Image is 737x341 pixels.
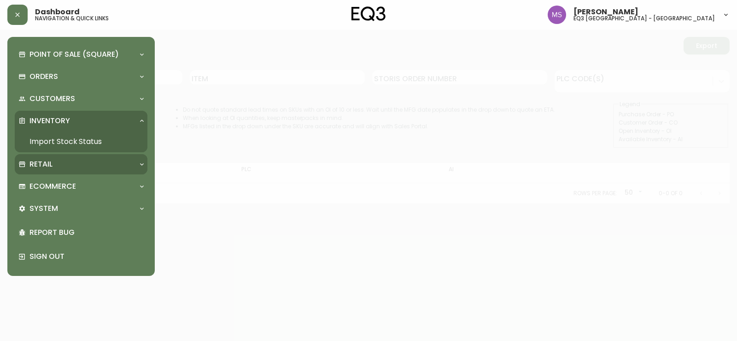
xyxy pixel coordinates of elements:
p: System [29,203,58,214]
div: Orders [15,66,147,87]
p: Orders [29,72,58,82]
div: Report Bug [15,221,147,245]
p: Retail [29,159,53,169]
p: Customers [29,94,75,104]
img: logo [351,6,386,21]
p: Report Bug [29,227,144,238]
div: Inventory [15,111,147,131]
span: [PERSON_NAME] [573,8,638,16]
h5: eq3 [GEOGRAPHIC_DATA] - [GEOGRAPHIC_DATA] [573,16,715,21]
h5: navigation & quick links [35,16,109,21]
div: Sign Out [15,245,147,269]
img: 1b6e43211f6f3cc0b0729c9049b8e7af [548,6,566,24]
p: Ecommerce [29,181,76,191]
a: Import Stock Status [15,131,147,152]
div: System [15,198,147,219]
div: Ecommerce [15,176,147,197]
div: Customers [15,89,147,109]
div: Retail [15,154,147,174]
span: Dashboard [35,8,80,16]
div: Point of Sale (Square) [15,44,147,65]
p: Point of Sale (Square) [29,49,119,60]
p: Inventory [29,116,70,126]
p: Sign Out [29,251,144,262]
